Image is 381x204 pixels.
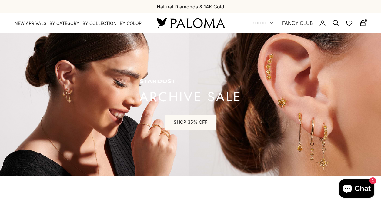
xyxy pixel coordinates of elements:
a: FANCY CLUB [282,19,313,27]
p: STARDUST [139,79,242,85]
a: SHOP 35% OFF [165,115,216,130]
nav: Secondary navigation [253,13,366,33]
p: ARCHIVE SALE [139,91,242,103]
nav: Primary navigation [15,20,142,26]
summary: By Color [120,20,142,26]
inbox-online-store-chat: Shopify online store chat [337,179,376,199]
a: NEW ARRIVALS [15,20,46,26]
summary: By Category [49,20,79,26]
p: Natural Diamonds & 14K Gold [157,3,224,11]
summary: By Collection [82,20,117,26]
span: CHF CHF [253,20,267,26]
button: CHF CHF [253,20,273,26]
